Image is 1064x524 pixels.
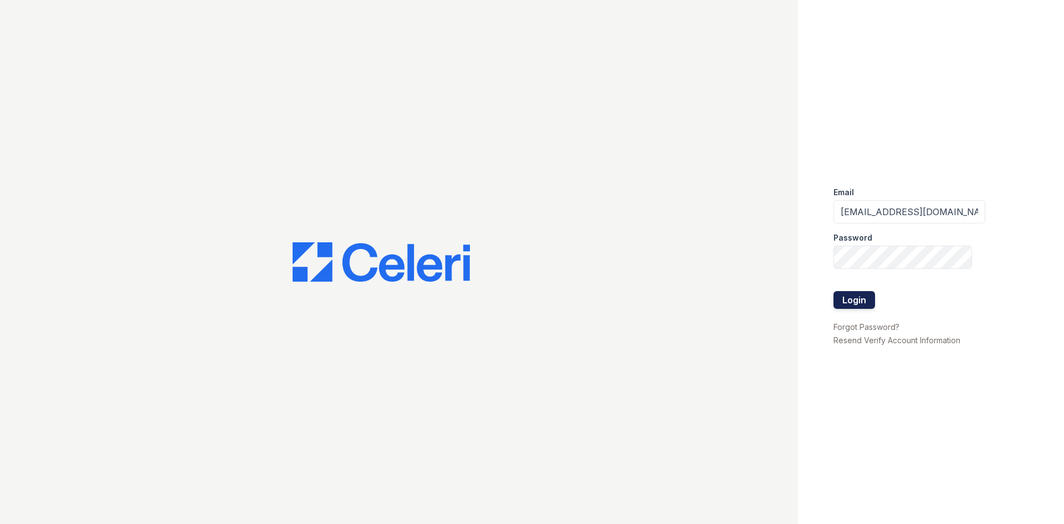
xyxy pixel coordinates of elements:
[833,187,854,198] label: Email
[833,322,899,332] a: Forgot Password?
[833,291,875,309] button: Login
[833,335,960,345] a: Resend Verify Account Information
[833,232,872,243] label: Password
[293,242,470,282] img: CE_Logo_Blue-a8612792a0a2168367f1c8372b55b34899dd931a85d93a1a3d3e32e68fde9ad4.png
